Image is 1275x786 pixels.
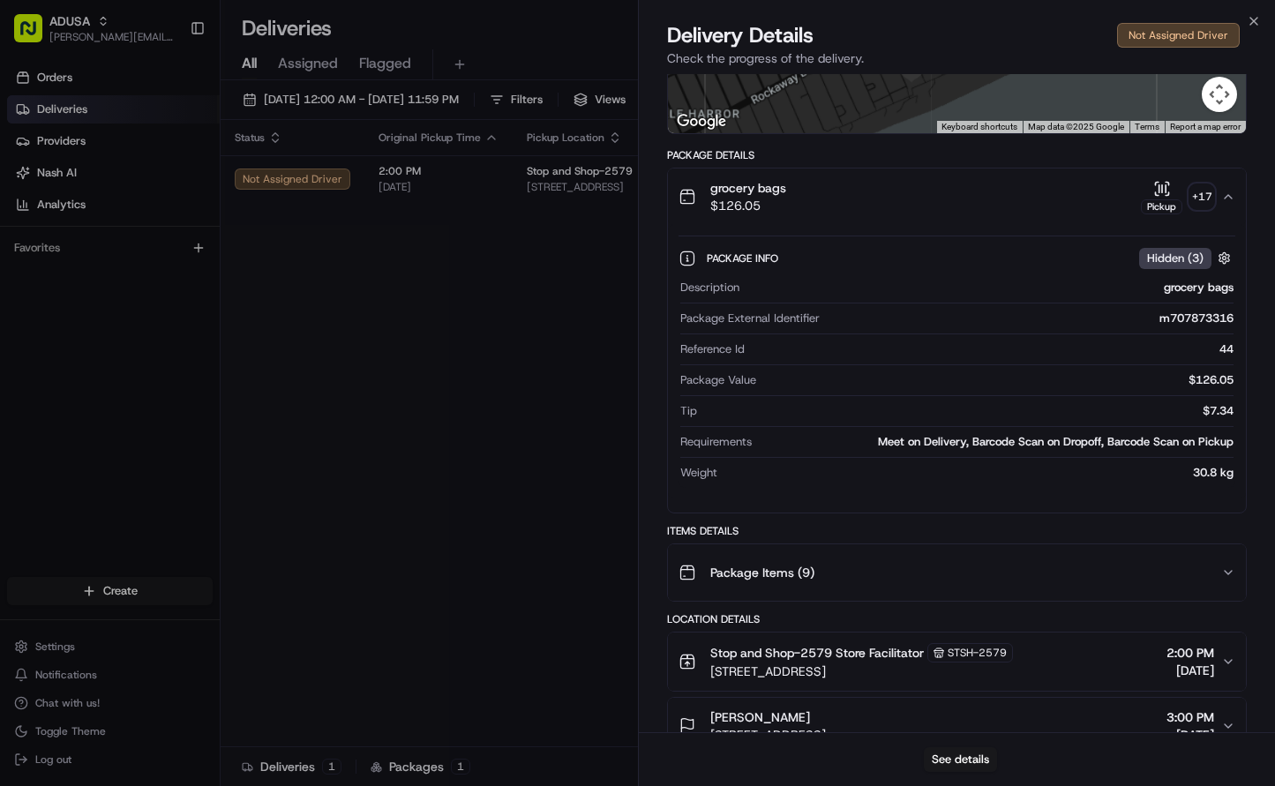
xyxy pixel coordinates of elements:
[18,71,321,99] p: Welcome 👋
[948,646,1007,660] span: STSH-2579
[710,564,814,581] span: Package Items ( 9 )
[60,168,289,186] div: Start new chat
[1141,180,1214,214] button: Pickup+17
[667,148,1248,162] div: Package Details
[1166,708,1214,726] span: 3:00 PM
[710,726,826,744] span: [STREET_ADDRESS]
[704,403,1234,419] div: $7.34
[668,225,1247,513] div: grocery bags$126.05Pickup+17
[763,372,1234,388] div: $126.05
[680,434,752,450] span: Requirements
[680,311,820,326] span: Package External Identifier
[1189,184,1214,209] div: + 17
[176,299,214,312] span: Pylon
[680,465,717,481] span: Weight
[60,186,223,200] div: We're available if you need us!
[1166,726,1214,744] span: [DATE]
[680,403,697,419] span: Tip
[710,197,786,214] span: $126.05
[35,256,135,273] span: Knowledge Base
[752,341,1234,357] div: 44
[924,747,997,772] button: See details
[680,372,756,388] span: Package Value
[167,256,283,273] span: API Documentation
[1139,247,1235,269] button: Hidden (3)
[149,258,163,272] div: 💻
[18,168,49,200] img: 1736555255976-a54dd68f-1ca7-489b-9aae-adbdc363a1c4
[1202,77,1237,112] button: Map camera controls
[142,249,290,281] a: 💻API Documentation
[11,249,142,281] a: 📗Knowledge Base
[710,708,810,726] span: [PERSON_NAME]
[300,174,321,195] button: Start new chat
[680,341,745,357] span: Reference Id
[46,114,291,132] input: Clear
[672,110,731,133] img: Google
[124,298,214,312] a: Powered byPylon
[941,121,1017,133] button: Keyboard shortcuts
[746,280,1234,296] div: grocery bags
[1147,251,1204,266] span: Hidden ( 3 )
[710,179,786,197] span: grocery bags
[668,168,1247,225] button: grocery bags$126.05Pickup+17
[680,280,739,296] span: Description
[668,698,1247,754] button: [PERSON_NAME][STREET_ADDRESS]3:00 PM[DATE]
[1166,662,1214,679] span: [DATE]
[667,49,1248,67] p: Check the progress of the delivery.
[1135,122,1159,131] a: Terms (opens in new tab)
[1170,122,1241,131] a: Report a map error
[710,662,1013,680] span: [STREET_ADDRESS]
[667,524,1248,538] div: Items Details
[1166,644,1214,662] span: 2:00 PM
[18,258,32,272] div: 📗
[672,110,731,133] a: Open this area in Google Maps (opens a new window)
[827,311,1234,326] div: m707873316
[668,633,1247,691] button: Stop and Shop-2579 Store FacilitatorSTSH-2579[STREET_ADDRESS]2:00 PM[DATE]
[1141,199,1182,214] div: Pickup
[710,644,924,662] span: Stop and Shop-2579 Store Facilitator
[18,18,53,53] img: Nash
[707,251,782,266] span: Package Info
[667,21,814,49] span: Delivery Details
[667,612,1248,626] div: Location Details
[759,434,1234,450] div: Meet on Delivery, Barcode Scan on Dropoff, Barcode Scan on Pickup
[1141,180,1182,214] button: Pickup
[668,544,1247,601] button: Package Items (9)
[1028,122,1124,131] span: Map data ©2025 Google
[724,465,1234,481] div: 30.8 kg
